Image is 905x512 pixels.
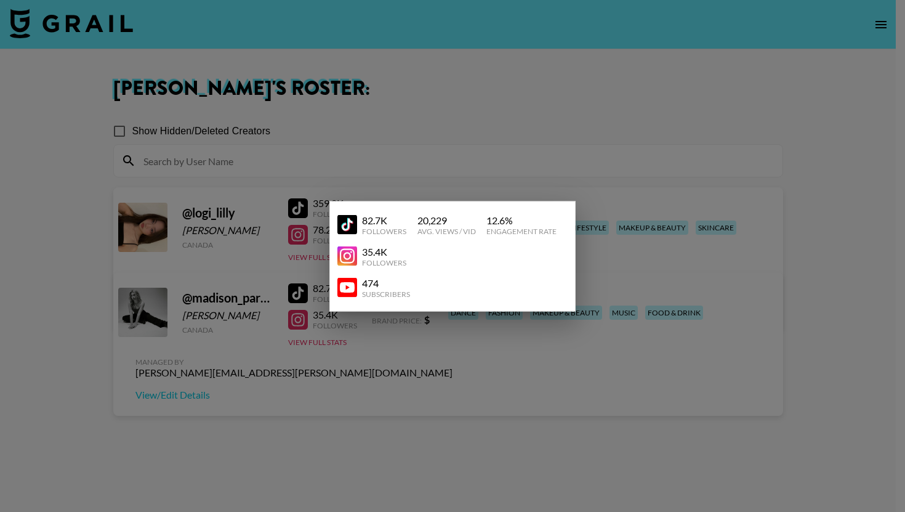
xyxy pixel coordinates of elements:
div: Subscribers [362,289,410,298]
div: 82.7K [362,214,406,226]
div: Followers [362,226,406,235]
div: 474 [362,277,410,289]
img: YouTube [337,246,357,266]
div: 20,229 [417,214,476,226]
div: Avg. Views / Vid [417,226,476,235]
div: Followers [362,258,406,267]
img: YouTube [337,215,357,235]
div: 12.6 % [486,214,557,226]
div: 35.4K [362,245,406,258]
div: Engagement Rate [486,226,557,235]
img: YouTube [337,278,357,298]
